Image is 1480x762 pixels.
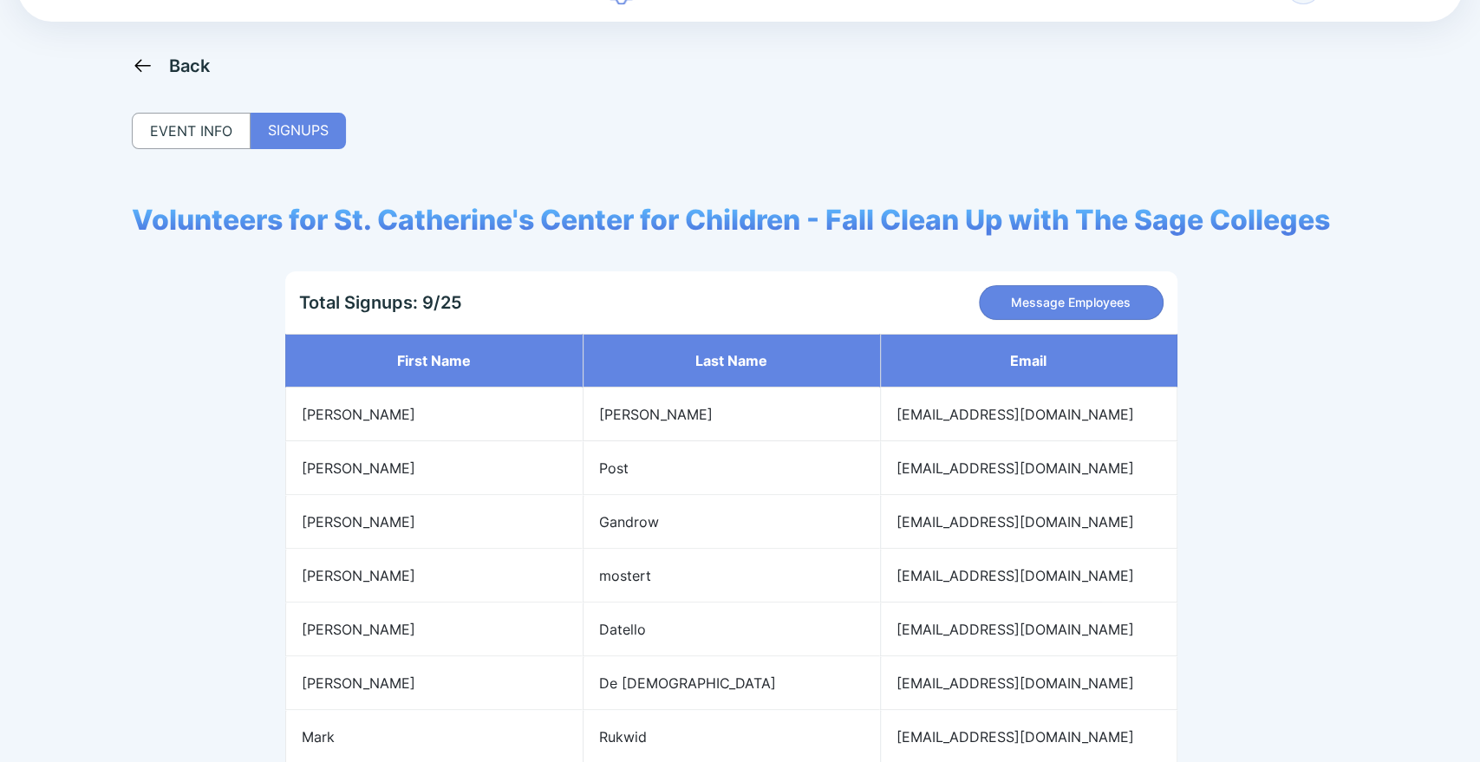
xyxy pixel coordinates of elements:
div: Total Signups: 9/25 [299,292,462,313]
td: [EMAIL_ADDRESS][DOMAIN_NAME] [880,549,1177,602]
th: Last name [583,334,880,388]
span: Volunteers for St. Catherine's Center for Children - Fall Clean Up with The Sage Colleges [132,203,1330,237]
td: [PERSON_NAME] [583,388,880,441]
th: Email [880,334,1177,388]
td: [EMAIL_ADDRESS][DOMAIN_NAME] [880,441,1177,495]
div: EVENT INFO [132,113,251,149]
td: [EMAIL_ADDRESS][DOMAIN_NAME] [880,495,1177,549]
span: Message Employees [1011,294,1131,311]
th: First name [285,334,583,388]
td: De [DEMOGRAPHIC_DATA] [583,656,880,710]
div: Back [169,55,211,76]
td: Datello [583,602,880,656]
td: [PERSON_NAME] [285,602,583,656]
td: [EMAIL_ADDRESS][DOMAIN_NAME] [880,388,1177,441]
td: [EMAIL_ADDRESS][DOMAIN_NAME] [880,602,1177,656]
td: mostert [583,549,880,602]
td: [PERSON_NAME] [285,495,583,549]
td: [PERSON_NAME] [285,549,583,602]
td: [EMAIL_ADDRESS][DOMAIN_NAME] [880,656,1177,710]
td: [PERSON_NAME] [285,388,583,441]
td: [PERSON_NAME] [285,441,583,495]
td: [PERSON_NAME] [285,656,583,710]
td: Post [583,441,880,495]
td: Gandrow [583,495,880,549]
div: SIGNUPS [251,113,346,149]
button: Message Employees [979,285,1164,320]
